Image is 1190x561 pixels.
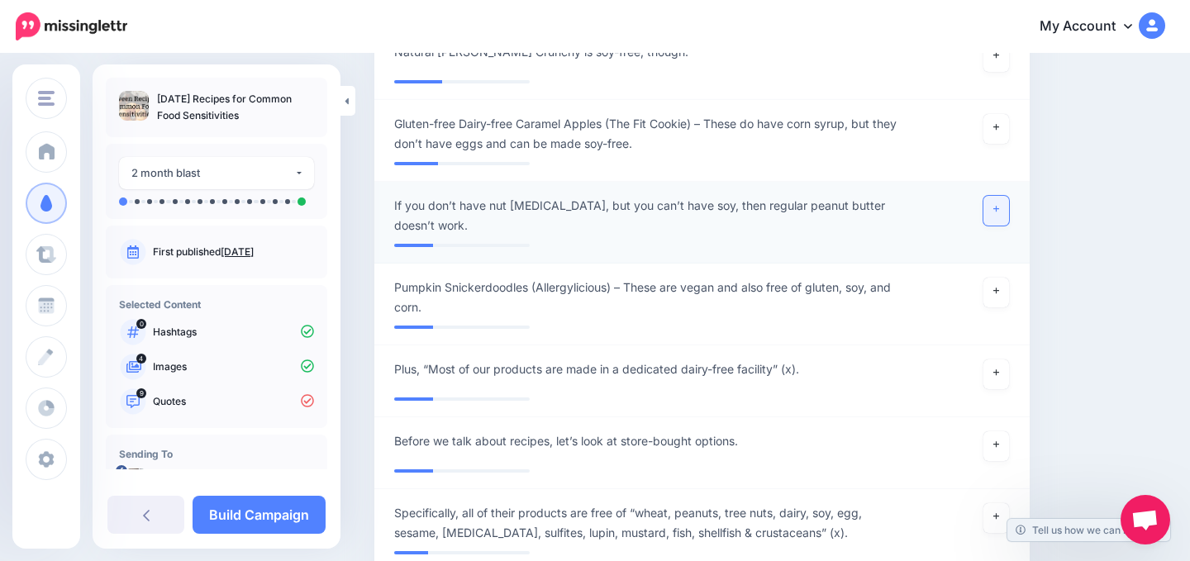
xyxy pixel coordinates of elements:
[153,245,314,259] p: First published
[198,199,202,204] li: A post will be sent on day 6
[1007,519,1170,541] a: Tell us how we can improve
[159,199,164,204] li: A post will be sent on day 3
[222,199,227,204] li: A post will be sent on day 8
[394,551,530,554] div: The rank for this quote based on keywords and relevance.
[136,388,146,398] span: 9
[394,469,530,473] div: The rank for this quote based on keywords and relevance.
[260,199,265,204] li: A post will be sent on day 18
[247,199,252,204] li: A post will be sent on day 11
[119,91,149,121] img: 0bcaf4478b6d5d130a3f2e9122156214_thumb.jpg
[394,244,530,247] div: The rank for this quote based on keywords and relevance.
[210,199,215,204] li: A post will be sent on day 7
[119,448,314,460] h4: Sending To
[1121,495,1170,544] a: Open chat
[394,326,530,329] div: The rank for this quote based on keywords and relevance.
[153,325,314,340] p: Hashtags
[394,162,530,165] div: The rank for this quote based on keywords and relevance.
[221,245,254,258] a: [DATE]
[394,196,902,235] span: If you don’t have nut [MEDICAL_DATA], but you can’t have soy, then regular peanut butter doesn’t ...
[273,199,278,204] li: A post will be sent on day 31
[285,199,290,204] li: A post will be sent on day 46
[394,397,530,401] div: The rank for this quote based on keywords and relevance.
[173,199,178,204] li: A post will be sent on day 4
[297,197,306,206] li: A post will be sent on day 60
[119,157,314,189] button: 2 month blast
[147,199,152,204] li: A post will be sent on day 2
[235,199,240,204] li: A post will be sent on day 9
[119,197,127,206] li: A post will be sent on day 0
[119,298,314,311] h4: Selected Content
[394,503,902,543] span: Specifically, all of their products are free of “wheat, peanuts, tree nuts, dairy, soy, egg, sesa...
[136,319,146,329] span: 0
[135,199,140,204] li: A post will be sent on day 1
[153,394,314,409] p: Quotes
[1023,7,1165,47] a: My Account
[394,278,902,317] span: Pumpkin Snickerdoodles (Allergylicious) – These are vegan and also free of gluten, soy, and corn.
[394,359,799,379] span: Plus, “Most of our products are made in a dedicated dairy-free facility” (x).
[131,164,294,183] div: 2 month blast
[394,80,530,83] div: The rank for this quote based on keywords and relevance.
[119,468,145,495] img: 218253520_234552475155016_8163494364171905236_n-bsa153206.jpg
[394,114,902,154] span: Gluten-free Dairy-free Caramel Apples (The Fit Cookie) – These do have corn syrup, but they don’t...
[394,431,738,451] span: Before we talk about recipes, let’s look at store-bought options.
[38,91,55,106] img: menu.png
[136,354,146,364] span: 4
[153,359,314,374] p: Images
[157,91,314,124] p: [DATE] Recipes for Common Food Sensitivities
[16,12,127,40] img: Missinglettr
[185,199,190,204] li: A post will be sent on day 5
